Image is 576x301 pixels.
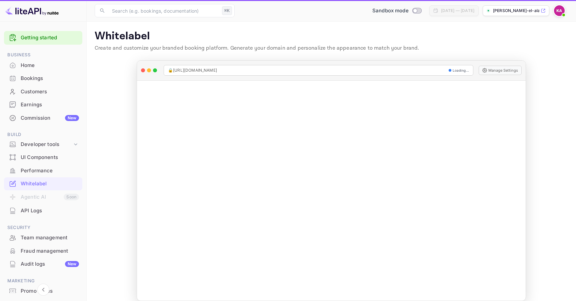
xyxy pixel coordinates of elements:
[4,258,82,271] div: Audit logsNew
[4,59,82,71] a: Home
[21,101,79,109] div: Earnings
[441,8,474,14] div: [DATE] — [DATE]
[4,139,82,150] div: Developer tools
[21,34,79,42] a: Getting started
[4,204,82,217] a: API Logs
[37,284,49,296] button: Collapse navigation
[108,4,219,17] input: Search (e.g. bookings, documentation)
[21,167,79,175] div: Performance
[95,30,568,43] p: Whitelabel
[65,115,79,121] div: New
[4,285,82,297] a: Promo codes
[4,72,82,84] a: Bookings
[21,247,79,255] div: Fraud management
[493,8,539,14] p: [PERSON_NAME]-el-alaoui-vhuya....
[4,164,82,177] a: Performance
[372,7,409,15] span: Sandbox mode
[4,131,82,138] span: Build
[4,59,82,72] div: Home
[21,114,79,122] div: Commission
[21,287,79,295] div: Promo codes
[222,6,232,15] div: ⌘K
[4,277,82,285] span: Marketing
[479,66,522,75] button: Manage Settings
[4,245,82,258] div: Fraud management
[168,67,217,73] span: 🔒 [URL][DOMAIN_NAME]
[370,7,424,15] div: Switch to Production mode
[554,5,565,16] img: karim El Alaoui
[4,177,82,190] a: Whitelabel
[21,207,79,215] div: API Logs
[4,85,82,98] a: Customers
[4,245,82,257] a: Fraud management
[21,75,79,82] div: Bookings
[21,180,79,188] div: Whitelabel
[4,51,82,59] span: Business
[21,234,79,242] div: Team management
[95,44,568,52] p: Create and customize your branded booking platform. Generate your domain and personalize the appe...
[65,261,79,267] div: New
[5,5,59,16] img: LiteAPI logo
[4,258,82,270] a: Audit logsNew
[21,141,72,148] div: Developer tools
[4,112,82,124] a: CommissionNew
[4,31,82,45] div: Getting started
[21,88,79,96] div: Customers
[4,285,82,298] div: Promo codes
[21,62,79,69] div: Home
[453,68,469,73] span: Loading...
[4,231,82,244] a: Team management
[21,154,79,161] div: UI Components
[21,260,79,268] div: Audit logs
[4,112,82,125] div: CommissionNew
[4,224,82,231] span: Security
[4,151,82,163] a: UI Components
[4,72,82,85] div: Bookings
[4,98,82,111] a: Earnings
[4,151,82,164] div: UI Components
